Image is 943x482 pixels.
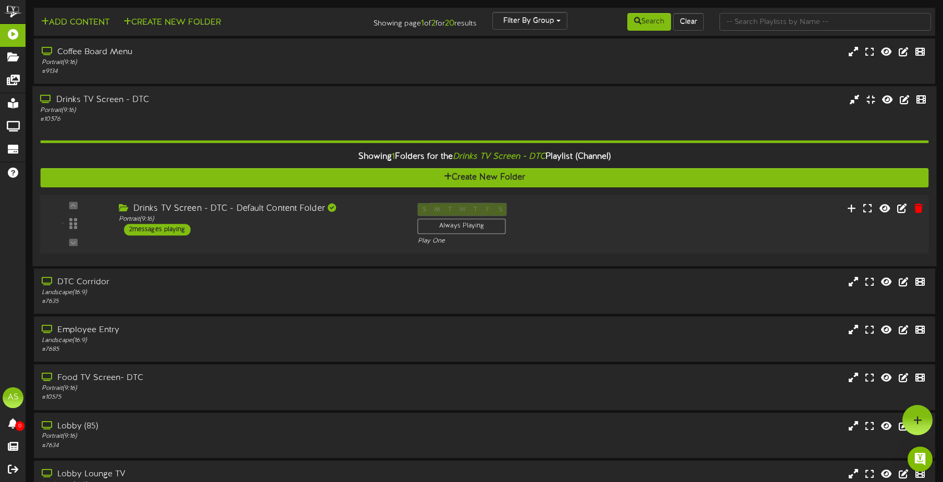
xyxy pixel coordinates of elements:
div: # 7634 [42,441,402,450]
strong: 20 [445,19,454,28]
div: Always Playing [418,219,506,234]
div: Drinks TV Screen - DTC [40,94,401,106]
strong: 2 [431,19,436,28]
button: Create New Folder [120,16,224,29]
div: Portrait ( 9:16 ) [119,215,402,224]
div: # 10575 [42,393,402,402]
div: Portrait ( 9:16 ) [42,432,402,441]
button: Create New Folder [40,168,928,187]
div: 2 messages playing [124,224,191,235]
button: Filter By Group [492,12,567,30]
div: Portrait ( 9:16 ) [42,384,402,393]
div: Showing page of for results [333,12,485,30]
div: AS [3,387,23,408]
div: Showing Folders for the Playlist (Channel) [32,146,936,168]
div: Landscape ( 16:9 ) [42,336,402,345]
div: Landscape ( 16:9 ) [42,288,402,297]
i: Drinks TV Screen - DTC [453,152,546,161]
strong: 1 [421,19,424,28]
div: # 9134 [42,67,402,76]
div: Coffee Board Menu [42,46,402,58]
button: Clear [673,13,704,31]
div: Food TV Screen- DTC [42,372,402,384]
div: Open Intercom Messenger [908,447,933,472]
button: Add Content [38,16,113,29]
span: 0 [15,421,24,431]
button: Search [627,13,671,31]
div: Lobby Lounge TV [42,468,402,480]
div: DTC Corridor [42,276,402,288]
div: Portrait ( 9:16 ) [42,58,402,67]
div: Portrait ( 9:16 ) [40,106,401,115]
div: Employee Entry [42,324,402,336]
div: Play One [418,237,626,246]
span: 1 [392,152,395,161]
div: Lobby (85) [42,421,402,433]
div: # 7685 [42,345,402,354]
div: # 7635 [42,297,402,306]
div: # 10576 [40,115,401,124]
input: -- Search Playlists by Name -- [719,13,931,31]
div: Drinks TV Screen - DTC - Default Content Folder [119,203,402,215]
